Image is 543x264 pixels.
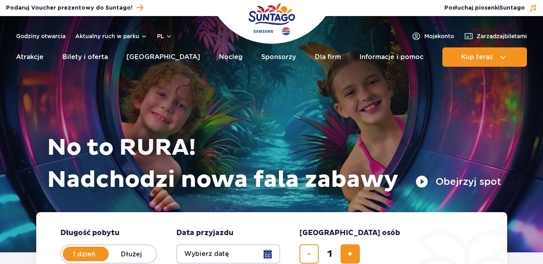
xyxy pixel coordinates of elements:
[75,33,147,39] button: Aktualny ruch w parku
[464,31,527,41] a: Zarządzajbiletami
[315,47,341,67] a: Dla firm
[500,5,525,11] span: Suntago
[341,244,360,264] button: dodaj bilet
[299,228,400,238] span: [GEOGRAPHIC_DATA] osób
[411,31,454,41] a: Mojekonto
[359,47,423,67] a: Informacje i pomoc
[176,244,280,264] button: Wybierz datę
[109,246,155,262] label: Dłużej
[444,4,537,12] button: Posłuchaj piosenkiSuntago
[442,47,527,67] button: Kup teraz
[16,47,43,67] a: Atrakcje
[299,244,319,264] button: usuń bilet
[477,32,527,40] span: Zarządzaj biletami
[176,228,233,238] span: Data przyjazdu
[126,47,200,67] a: [GEOGRAPHIC_DATA]
[261,47,296,67] a: Sponsorzy
[60,228,120,238] span: Długość pobytu
[415,175,501,188] button: Obejrzyj spot
[424,32,454,40] span: Moje konto
[6,2,143,13] a: Podaruj Voucher prezentowy do Suntago!
[6,4,132,12] span: Podaruj Voucher prezentowy do Suntago!
[461,53,493,61] span: Kup teraz
[62,47,108,67] a: Bilety i oferta
[157,32,172,40] button: pl
[16,32,66,40] a: Godziny otwarcia
[444,4,525,12] span: Posłuchaj piosenki
[219,47,243,67] a: Nocleg
[320,244,339,264] input: liczba biletów
[61,246,107,262] label: 1 dzień
[47,132,501,196] h1: No to RURA! Nadchodzi nowa fala zabawy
